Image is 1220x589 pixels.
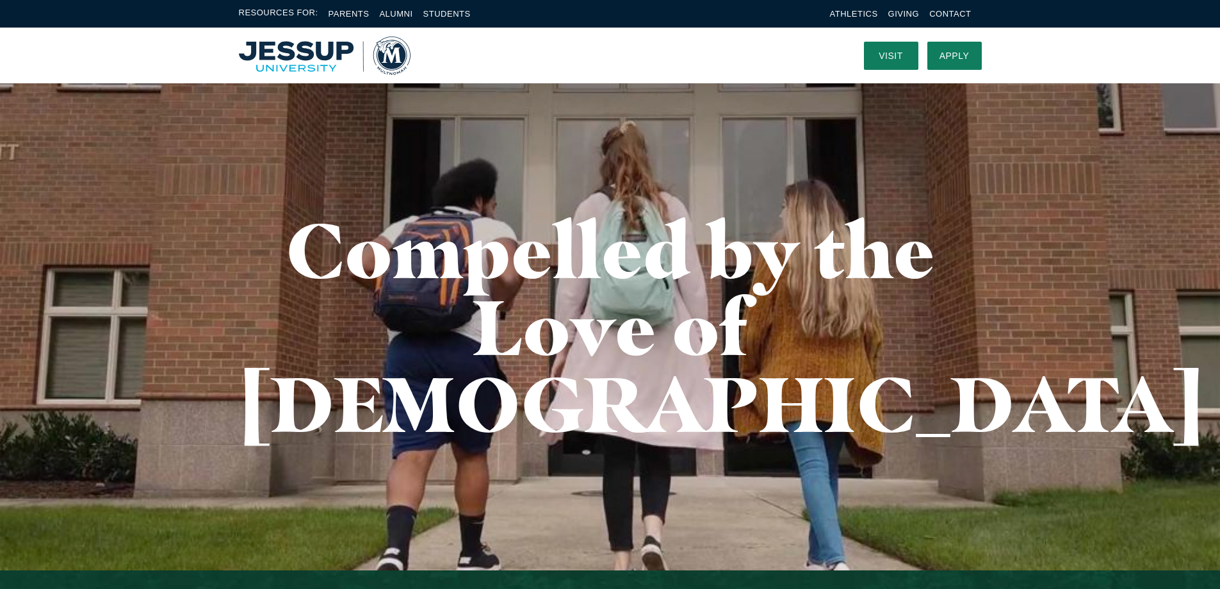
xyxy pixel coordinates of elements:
[239,37,411,75] a: Home
[329,9,370,19] a: Parents
[864,42,918,70] a: Visit
[927,42,982,70] a: Apply
[239,212,982,442] h1: Compelled by the Love of [DEMOGRAPHIC_DATA]
[239,6,318,21] span: Resources For:
[239,37,411,75] img: Multnomah University Logo
[929,9,971,19] a: Contact
[423,9,471,19] a: Students
[830,9,878,19] a: Athletics
[888,9,920,19] a: Giving
[379,9,412,19] a: Alumni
